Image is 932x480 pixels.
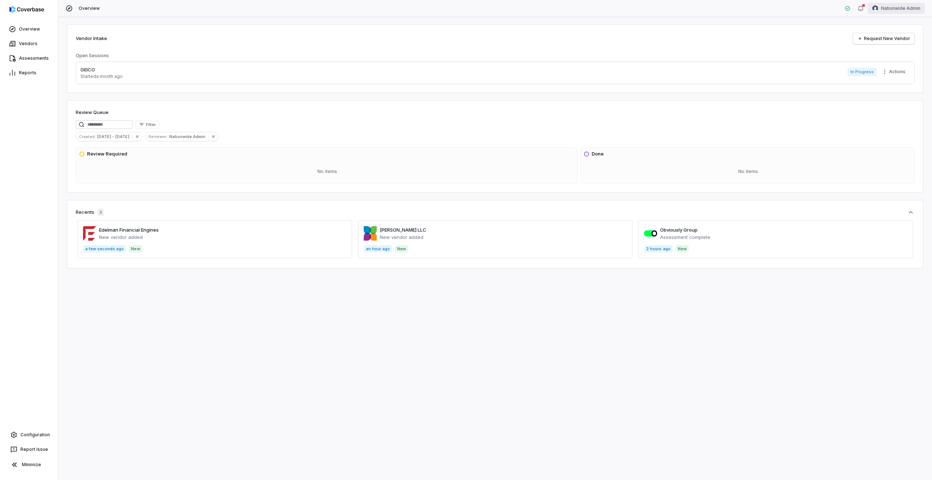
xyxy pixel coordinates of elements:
[9,6,44,13] img: logo-D7KZi-bG.svg
[76,209,915,216] button: Recents3
[853,33,915,44] a: Request New Vendor
[146,122,156,127] span: Filter
[880,66,910,77] button: More actions
[87,150,127,158] h3: Review Required
[76,62,915,84] a: GEICOStarteda month agoIn ProgressMore actions
[76,133,97,140] span: Created :
[660,227,698,233] a: Obviously Group
[592,150,604,158] h3: Done
[79,162,576,181] div: No items
[76,109,108,116] h1: Review Queue
[881,5,920,11] span: Nationwide Admin
[97,133,132,140] span: [DATE] - [DATE]
[80,74,123,79] p: Started a month ago
[1,52,56,65] a: Assessments
[1,66,56,79] a: Reports
[80,66,123,74] p: GEICO
[79,5,100,11] span: Overview
[169,133,208,140] span: Nationwide Admin
[3,443,55,456] button: Report Issue
[868,3,925,14] button: Nationwide Admin avatarNationwide Admin
[76,35,107,42] h2: Vendor Intake
[97,209,104,216] span: 3
[584,162,913,181] div: No items
[76,53,109,59] h3: Open Sessions
[1,37,56,50] a: Vendors
[135,120,159,129] button: Filter
[99,227,159,233] a: Edelman Financial Engines
[380,227,426,233] a: [PERSON_NAME] LLC
[76,209,104,216] div: Recents
[872,5,878,11] img: Nationwide Admin avatar
[848,68,877,76] span: In Progress
[3,457,55,472] button: Minimize
[1,23,56,36] a: Overview
[146,133,169,140] span: Reviewer :
[3,428,55,441] a: Configuration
